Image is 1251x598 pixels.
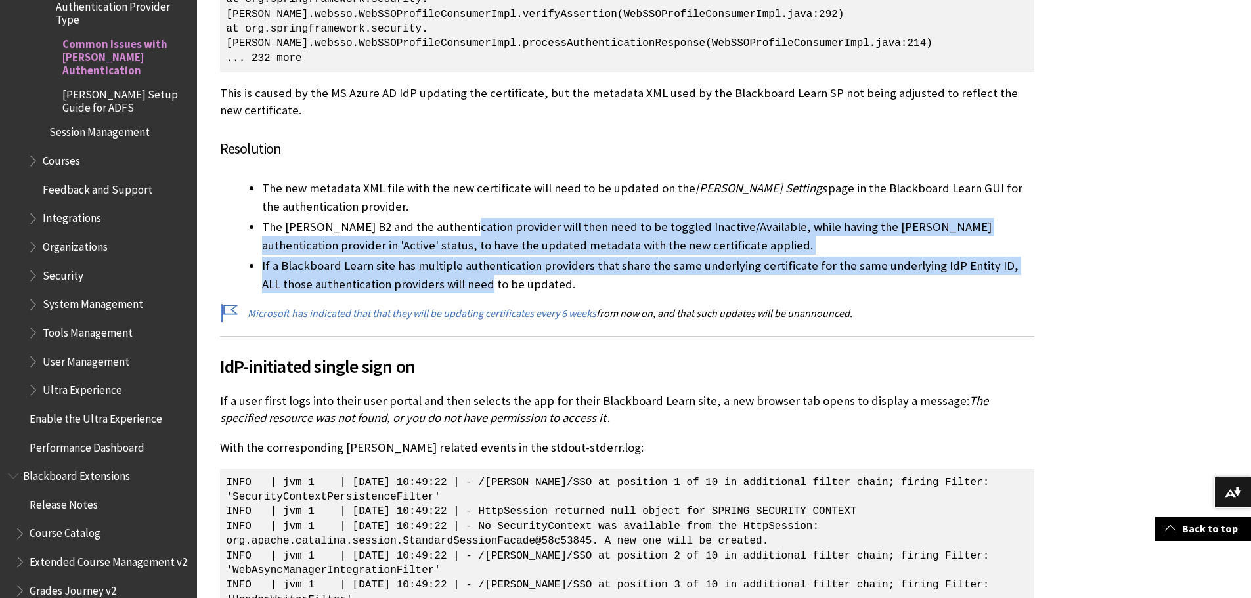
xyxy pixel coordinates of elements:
[220,352,1034,380] span: IdP-initiated single sign on
[43,150,80,167] span: Courses
[43,236,108,253] span: Organizations
[220,439,1034,456] p: With the corresponding [PERSON_NAME] related events in the stdout-stderr.log:
[43,293,143,311] span: System Management
[43,351,129,368] span: User Management
[220,393,1034,427] p: If a user first logs into their user portal and then selects the app for their Blackboard Learn s...
[62,33,188,77] span: Common Issues with [PERSON_NAME] Authentication
[30,580,116,597] span: Grades Journey v2
[30,494,98,511] span: Release Notes
[30,551,187,568] span: Extended Course Management v2
[62,83,188,114] span: [PERSON_NAME] Setup Guide for ADFS
[23,465,130,482] span: Blackboard Extensions
[30,523,100,540] span: Course Catalog
[220,138,1034,160] h4: Resolution
[220,393,988,425] span: The specified resource was not found, or you do not have permission to access it
[43,265,83,282] span: Security
[695,181,827,196] span: [PERSON_NAME] Settings
[30,437,144,454] span: Performance Dashboard
[30,408,162,425] span: Enable the Ultra Experience
[49,121,150,139] span: Session Management
[220,306,1034,320] p: from now on, and that such updates will be unannounced.
[220,85,1034,119] p: This is caused by the MS Azure AD IdP updating the certificate, but the metadata XML used by the ...
[43,379,122,396] span: Ultra Experience
[262,257,1034,293] li: If a Blackboard Learn site has multiple authentication providers that share the same underlying c...
[262,218,1034,255] li: The [PERSON_NAME] B2 and the authentication provider will then need to be toggled Inactive/Availa...
[43,179,152,196] span: Feedback and Support
[1155,517,1251,541] a: Back to top
[248,307,596,320] a: Microsoft has indicated that that they will be updating certificates every 6 weeks
[43,207,101,225] span: Integrations
[43,322,133,339] span: Tools Management
[262,179,1034,216] li: The new metadata XML file with the new certificate will need to be updated on the page in the Bla...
